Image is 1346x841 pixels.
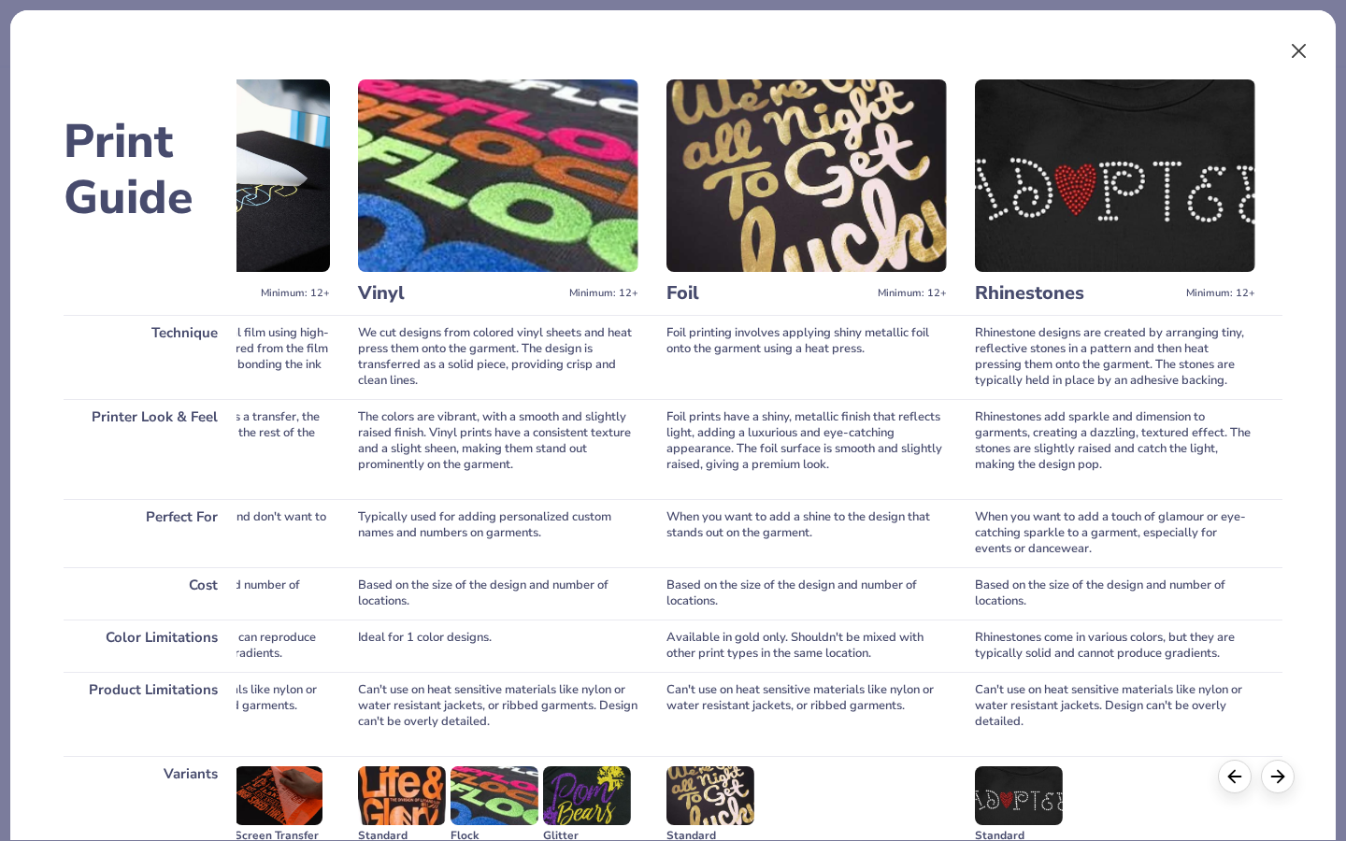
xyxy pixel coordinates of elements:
[64,620,236,672] div: Color Limitations
[1186,287,1255,300] span: Minimum: 12+
[50,620,330,672] div: No color limitations. DTF transfers can reproduce an unlimited range of colors and gradients.
[666,672,947,756] div: Can't use on heat sensitive materials like nylon or water resistant jackets, or ribbed garments.
[50,567,330,620] div: Based on the size of the design and number of locations.
[666,620,947,672] div: Available in gold only. Shouldn't be mixed with other print types in the same location.
[666,315,947,399] div: Foil printing involves applying shiny metallic foil onto the garment using a heat press.
[975,315,1255,399] div: Rhinestone designs are created by arranging tiny, reflective stones in a pattern and then heat pr...
[64,567,236,620] div: Cost
[358,766,446,825] img: Standard
[64,114,236,226] h2: Print Guide
[666,79,947,272] img: Foil
[975,567,1255,620] div: Based on the size of the design and number of locations.
[666,766,754,825] img: Standard
[666,399,947,499] div: Foil prints have a shiny, metallic finish that reflects light, adding a luxurious and eye-catchin...
[358,499,638,567] div: Typically used for adding personalized custom names and numbers on garments.
[64,672,236,756] div: Product Limitations
[451,766,538,825] img: Flock
[975,620,1255,672] div: Rhinestones come in various colors, but they are typically solid and cannot produce gradients.
[64,399,236,499] div: Printer Look & Feel
[64,499,236,567] div: Perfect For
[358,567,638,620] div: Based on the size of the design and number of locations.
[358,399,638,499] div: The colors are vibrant, with a smooth and slightly raised finish. Vinyl prints have a consistent ...
[975,499,1255,567] div: When you want to add a touch of glamour or eye-catching sparkle to a garment, especially for even...
[666,567,947,620] div: Based on the size of the design and number of locations.
[235,766,322,825] img: Screen Transfer
[878,287,947,300] span: Minimum: 12+
[50,672,330,756] div: Can't use on heat sensitive materials like nylon or water resistant jackets, and ribbed garments....
[975,399,1255,499] div: Rhinestones add sparkle and dimension to garments, creating a dazzling, textured effect. The ston...
[975,672,1255,756] div: Can't use on heat sensitive materials like nylon or water resistant jackets. Design can't be over...
[666,281,870,306] h3: Foil
[358,620,638,672] div: Ideal for 1 color designs.
[975,281,1179,306] h3: Rhinestones
[50,499,330,567] div: When you need a full-color print and don't want to use digital printing
[358,672,638,756] div: Can't use on heat sensitive materials like nylon or water resistant jackets, or ribbed garments. ...
[50,315,330,399] div: We print your design onto a special film using high-quality inks. The design is transferred from ...
[50,399,330,499] div: The colors are vibrant and since it's a transfer, the design is raised and is thicker than the re...
[261,287,330,300] span: Minimum: 12+
[358,281,562,306] h3: Vinyl
[543,766,631,825] img: Glitter
[358,315,638,399] div: We cut designs from colored vinyl sheets and heat press them onto the garment. The design is tran...
[975,766,1063,825] img: Standard
[1282,34,1317,69] button: Close
[64,315,236,399] div: Technique
[666,499,947,567] div: When you want to add a shine to the design that stands out on the garment.
[975,79,1255,272] img: Rhinestones
[569,287,638,300] span: Minimum: 12+
[358,79,638,272] img: Vinyl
